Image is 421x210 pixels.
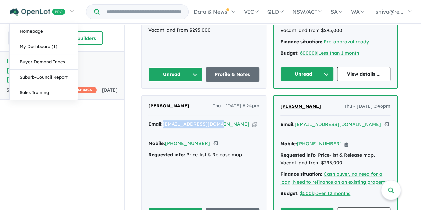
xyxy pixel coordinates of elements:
[280,121,295,127] strong: Email:
[295,121,381,127] a: [EMAIL_ADDRESS][DOMAIN_NAME]
[337,67,391,81] a: View details ...
[280,152,317,158] strong: Requested info:
[280,39,322,45] strong: Finance situation:
[280,49,390,57] div: |
[7,86,97,94] div: 392 Enquir ies
[101,5,187,19] input: Try estate name, suburb, builder or developer
[148,121,163,127] strong: Email:
[376,8,403,15] span: shiva@re...
[165,140,210,146] a: [PHONE_NUMBER]
[252,121,257,128] button: Copy
[297,141,342,147] a: [PHONE_NUMBER]
[10,54,78,70] a: Buyer Demand Index
[300,50,317,56] a: 600000
[148,140,165,146] strong: Mobile:
[213,102,259,110] span: Thu - [DATE] 8:24pm
[344,140,349,147] button: Copy
[280,171,322,177] strong: Finance situation:
[148,103,189,109] span: [PERSON_NAME]
[324,39,369,45] a: Pre-approval ready
[10,8,65,16] img: Openlot PRO Logo White
[10,85,78,100] a: Sales Training
[148,18,259,34] div: Price-list & Release map, Vacant land from $295,000
[148,102,189,110] a: [PERSON_NAME]
[315,190,350,196] a: Over 12 months
[280,171,387,185] a: Cash buyer, no need for a loan, Need to refinance on an existing property
[280,190,299,196] strong: Budget:
[280,151,390,167] div: Price-list & Release map, Vacant land from $295,000
[102,87,118,93] span: [DATE]
[280,141,297,147] strong: Mobile:
[384,121,389,128] button: Copy
[10,24,78,39] a: Homepage
[10,70,78,85] a: Suburb/Council Report
[148,151,259,159] div: Price-list & Release map
[344,103,390,110] span: Thu - [DATE] 3:46pm
[280,190,390,198] div: |
[7,57,118,84] h5: Little Springs Estate - [GEOGRAPHIC_DATA] , [GEOGRAPHIC_DATA]
[300,190,314,196] a: $500k
[280,19,390,35] div: Price-list & Release map, Vacant land from $295,000
[148,67,202,82] button: Unread
[280,103,321,110] a: [PERSON_NAME]
[69,87,97,93] span: CASHBACK
[206,67,260,82] a: Profile & Notes
[280,67,334,81] button: Unread
[280,103,321,109] span: [PERSON_NAME]
[318,50,359,56] a: Less than 1 month
[10,39,78,54] a: My Dashboard (1)
[148,152,185,158] strong: Requested info:
[280,50,299,56] strong: Budget:
[213,140,218,147] button: Copy
[163,121,249,127] a: [EMAIL_ADDRESS][DOMAIN_NAME]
